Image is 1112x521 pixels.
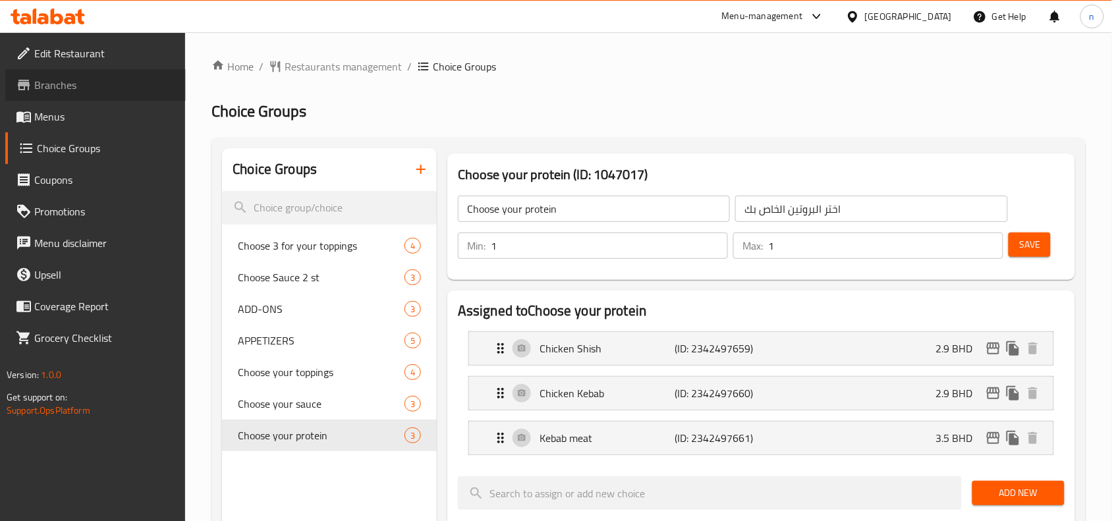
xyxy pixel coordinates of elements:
[936,430,984,446] p: 3.5 BHD
[1003,339,1023,358] button: duplicate
[742,238,763,254] p: Max:
[458,164,1065,185] h3: Choose your protein (ID: 1047017)
[238,364,404,380] span: Choose your toppings
[5,196,186,227] a: Promotions
[1090,9,1095,24] span: n
[407,59,412,74] li: /
[404,301,421,317] div: Choices
[5,259,186,290] a: Upsell
[936,385,984,401] p: 2.9 BHD
[5,69,186,101] a: Branches
[34,172,175,188] span: Coupons
[984,383,1003,403] button: edit
[222,293,437,325] div: ADD-ONS3
[458,326,1065,371] li: Expand
[233,159,317,179] h2: Choice Groups
[5,290,186,322] a: Coverage Report
[936,341,984,356] p: 2.9 BHD
[211,59,254,74] a: Home
[458,371,1065,416] li: Expand
[722,9,803,24] div: Menu-management
[211,59,1086,74] nav: breadcrumb
[433,59,496,74] span: Choice Groups
[405,271,420,284] span: 3
[238,238,404,254] span: Choose 3 for your toppings
[1003,383,1023,403] button: duplicate
[540,430,675,446] p: Kebab meat
[5,164,186,196] a: Coupons
[222,261,437,293] div: Choose Sauce 2 st3
[467,238,486,254] p: Min:
[5,227,186,259] a: Menu disclaimer
[238,269,404,285] span: Choose Sauce 2 st
[34,298,175,314] span: Coverage Report
[5,101,186,132] a: Menus
[1023,339,1043,358] button: delete
[238,301,404,317] span: ADD-ONS
[865,9,952,24] div: [GEOGRAPHIC_DATA]
[7,402,90,419] a: Support.OpsPlatform
[34,109,175,124] span: Menus
[458,301,1065,321] h2: Assigned to Choose your protein
[34,330,175,346] span: Grocery Checklist
[405,366,420,379] span: 4
[41,366,61,383] span: 1.0.0
[222,191,437,225] input: search
[469,422,1053,454] div: Expand
[675,385,765,401] p: (ID: 2342497660)
[984,339,1003,358] button: edit
[1009,233,1051,257] button: Save
[34,235,175,251] span: Menu disclaimer
[7,366,39,383] span: Version:
[5,38,186,69] a: Edit Restaurant
[675,430,765,446] p: (ID: 2342497661)
[404,396,421,412] div: Choices
[405,429,420,442] span: 3
[285,59,402,74] span: Restaurants management
[34,267,175,283] span: Upsell
[405,303,420,315] span: 3
[1019,236,1040,253] span: Save
[405,335,420,347] span: 5
[1023,428,1043,448] button: delete
[222,325,437,356] div: APPETIZERS5
[222,230,437,261] div: Choose 3 for your toppings4
[34,204,175,219] span: Promotions
[269,59,402,74] a: Restaurants management
[404,333,421,348] div: Choices
[5,322,186,354] a: Grocery Checklist
[1003,428,1023,448] button: duplicate
[458,476,962,510] input: search
[7,389,67,406] span: Get support on:
[37,140,175,156] span: Choice Groups
[984,428,1003,448] button: edit
[469,377,1053,410] div: Expand
[34,77,175,93] span: Branches
[404,269,421,285] div: Choices
[540,341,675,356] p: Chicken Shish
[238,333,404,348] span: APPETIZERS
[259,59,264,74] li: /
[238,396,404,412] span: Choose your sauce
[1023,383,1043,403] button: delete
[983,485,1054,501] span: Add New
[404,238,421,254] div: Choices
[222,388,437,420] div: Choose your sauce3
[469,332,1053,365] div: Expand
[405,398,420,410] span: 3
[540,385,675,401] p: Chicken Kebab
[222,420,437,451] div: Choose your protein3
[222,356,437,388] div: Choose your toppings4
[405,240,420,252] span: 4
[458,416,1065,460] li: Expand
[211,96,306,126] span: Choice Groups
[238,427,404,443] span: Choose your protein
[5,132,186,164] a: Choice Groups
[34,45,175,61] span: Edit Restaurant
[675,341,765,356] p: (ID: 2342497659)
[972,481,1065,505] button: Add New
